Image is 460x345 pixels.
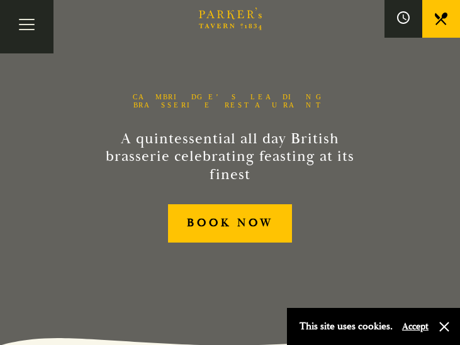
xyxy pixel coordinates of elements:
button: Accept [402,320,429,332]
h1: Cambridge’s Leading Brasserie Restaurant [128,93,332,109]
button: Close and accept [438,320,451,333]
h2: A quintessential all day British brasserie celebrating feasting at its finest [94,130,366,184]
p: This site uses cookies. [300,317,393,336]
a: BOOK NOW [168,204,293,243]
